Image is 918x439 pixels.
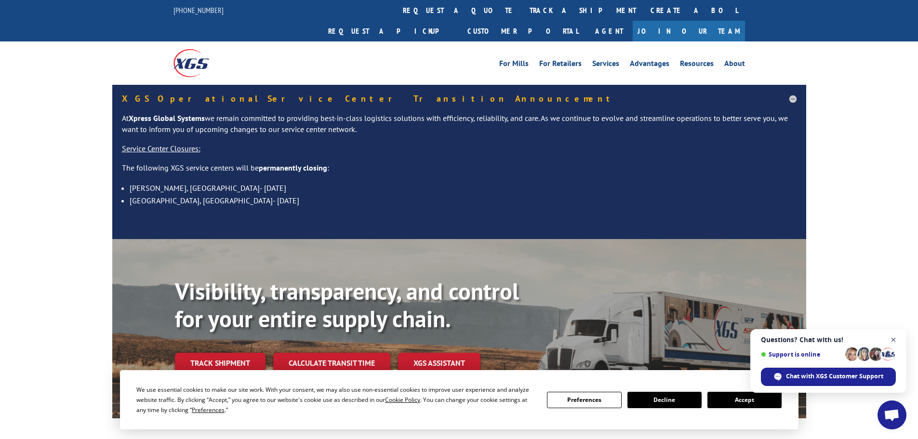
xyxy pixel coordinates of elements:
[385,396,420,404] span: Cookie Policy
[398,353,480,373] a: XGS ASSISTANT
[878,400,906,429] a: Open chat
[630,60,669,70] a: Advantages
[627,392,702,408] button: Decline
[761,351,842,358] span: Support is online
[761,336,896,344] span: Questions? Chat with us!
[130,194,797,207] li: [GEOGRAPHIC_DATA], [GEOGRAPHIC_DATA]- [DATE]
[539,60,582,70] a: For Retailers
[122,162,797,182] p: The following XGS service centers will be :
[273,353,390,373] a: Calculate transit time
[122,144,200,153] u: Service Center Closures:
[136,385,535,415] div: We use essential cookies to make our site work. With your consent, we may also use non-essential ...
[761,368,896,386] span: Chat with XGS Customer Support
[707,392,782,408] button: Accept
[585,21,633,41] a: Agent
[592,60,619,70] a: Services
[173,5,224,15] a: [PHONE_NUMBER]
[130,182,797,194] li: [PERSON_NAME], [GEOGRAPHIC_DATA]- [DATE]
[786,372,883,381] span: Chat with XGS Customer Support
[122,94,797,103] h5: XGS Operational Service Center Transition Announcement
[129,113,205,123] strong: Xpress Global Systems
[724,60,745,70] a: About
[680,60,714,70] a: Resources
[321,21,460,41] a: Request a pickup
[499,60,529,70] a: For Mills
[259,163,327,173] strong: permanently closing
[633,21,745,41] a: Join Our Team
[175,276,519,334] b: Visibility, transparency, and control for your entire supply chain.
[175,353,266,373] a: Track shipment
[120,370,798,429] div: Cookie Consent Prompt
[460,21,585,41] a: Customer Portal
[122,113,797,144] p: At we remain committed to providing best-in-class logistics solutions with efficiency, reliabilit...
[547,392,621,408] button: Preferences
[192,406,225,414] span: Preferences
